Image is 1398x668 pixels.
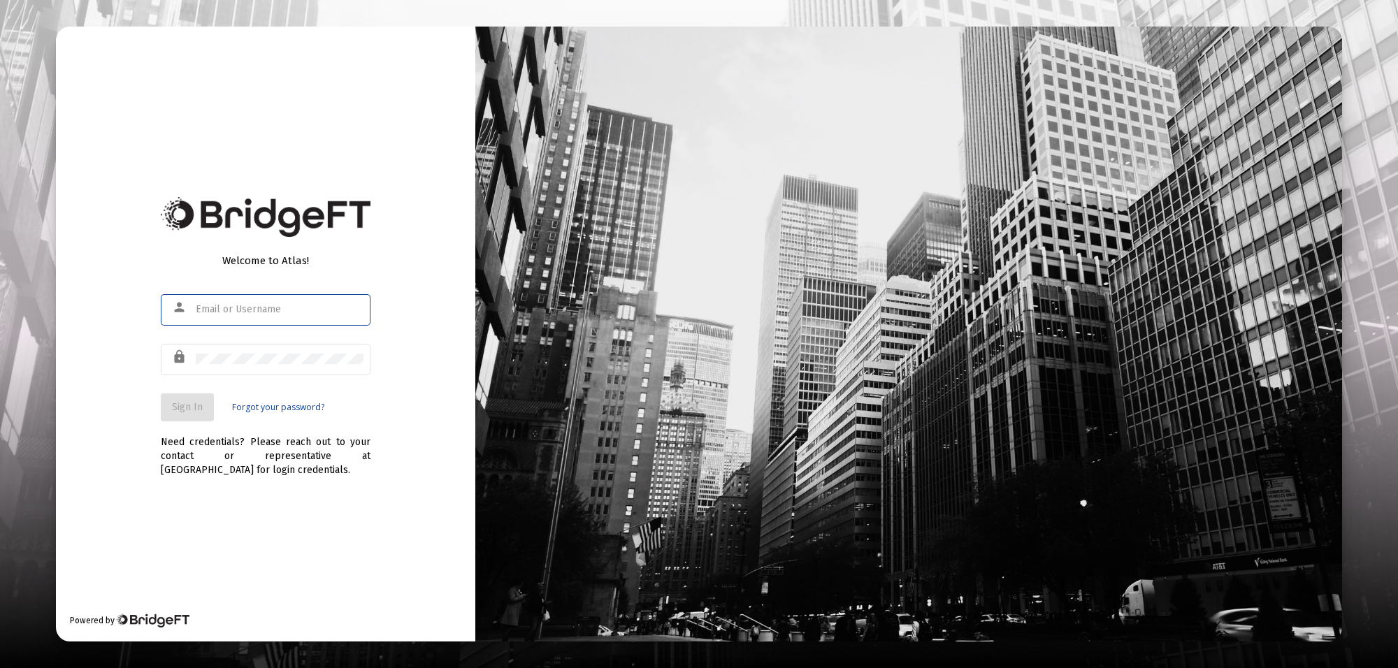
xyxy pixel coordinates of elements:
img: Bridge Financial Technology Logo [161,197,370,237]
div: Powered by [70,613,189,627]
button: Sign In [161,393,214,421]
input: Email or Username [196,304,363,315]
div: Need credentials? Please reach out to your contact or representative at [GEOGRAPHIC_DATA] for log... [161,421,370,477]
mat-icon: lock [172,349,189,365]
img: Bridge Financial Technology Logo [116,613,189,627]
span: Sign In [172,401,203,413]
div: Welcome to Atlas! [161,254,370,268]
mat-icon: person [172,299,189,316]
a: Forgot your password? [232,400,324,414]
